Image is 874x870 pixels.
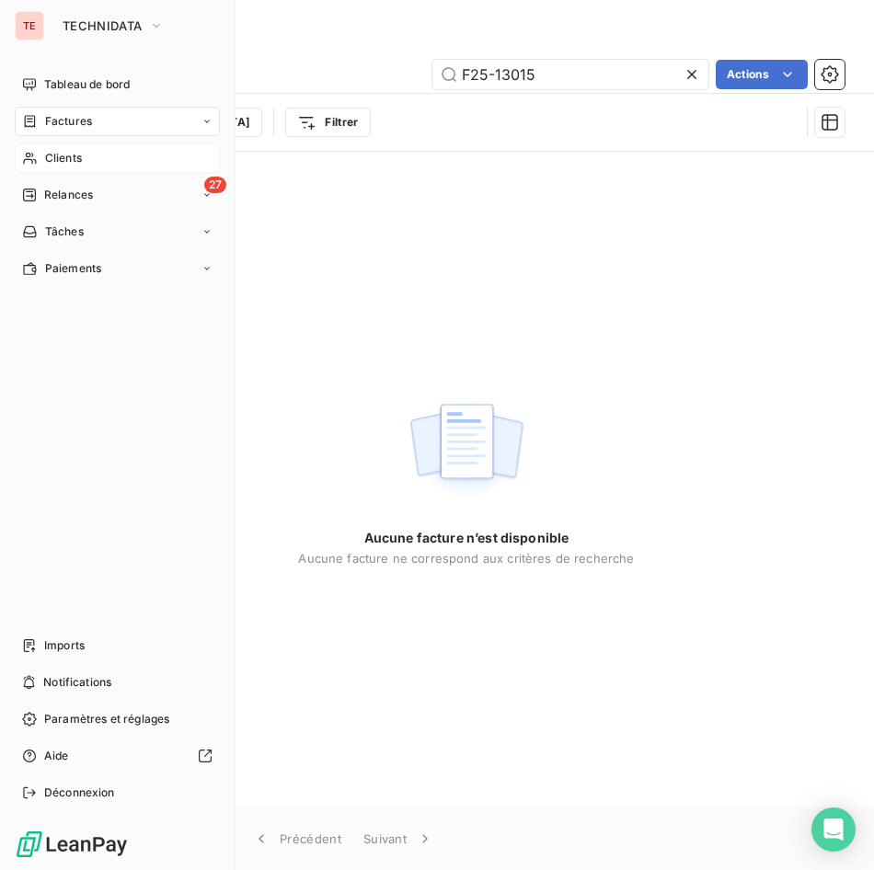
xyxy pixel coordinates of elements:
[298,551,634,566] span: Aucune facture ne correspond aux critères de recherche
[15,11,44,40] div: TE
[15,254,220,283] a: Paiements
[364,529,569,547] span: Aucune facture n’est disponible
[241,819,352,858] button: Précédent
[408,394,525,508] img: empty state
[44,784,115,801] span: Déconnexion
[63,18,142,33] span: TECHNIDATA
[15,143,220,173] a: Clients
[716,60,808,89] button: Actions
[15,70,220,99] a: Tableau de bord
[811,807,856,852] div: Open Intercom Messenger
[15,631,220,660] a: Imports
[44,637,85,654] span: Imports
[15,830,129,859] img: Logo LeanPay
[285,108,370,137] button: Filtrer
[15,180,220,210] a: 27Relances
[204,177,226,193] span: 27
[15,741,220,771] a: Aide
[432,60,708,89] input: Rechercher
[15,217,220,246] a: Tâches
[44,187,93,203] span: Relances
[44,748,69,764] span: Aide
[45,260,101,277] span: Paiements
[45,223,84,240] span: Tâches
[45,150,82,166] span: Clients
[44,76,130,93] span: Tableau de bord
[352,819,445,858] button: Suivant
[45,113,92,130] span: Factures
[43,674,111,691] span: Notifications
[44,711,169,727] span: Paramètres et réglages
[15,704,220,734] a: Paramètres et réglages
[15,107,220,136] a: Factures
